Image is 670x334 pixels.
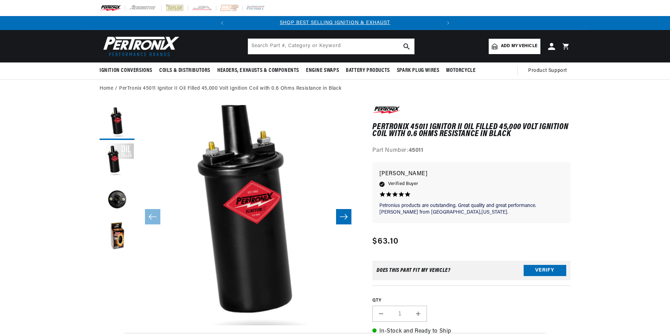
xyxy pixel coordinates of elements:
[82,16,588,30] slideshow-component: Translation missing: en.sections.announcements.announcement_bar
[393,62,443,79] summary: Spark Plug Wires
[214,62,303,79] summary: Headers, Exhausts & Components
[306,67,339,74] span: Engine Swaps
[379,202,563,216] p: Petronius products are outstanding. Great quality and great performance.[PERSON_NAME] from [GEOGR...
[100,105,134,140] button: Load image 1 in gallery view
[280,20,390,25] a: SHOP BEST SELLING IGNITION & EXHAUST
[145,209,160,224] button: Slide left
[100,143,134,178] button: Load image 2 in gallery view
[388,180,418,188] span: Verified Buyer
[372,298,570,304] label: QTY
[336,209,351,224] button: Slide right
[229,19,441,27] div: Announcement
[215,16,229,30] button: Translation missing: en.sections.announcements.previous_announcement
[100,105,358,329] media-gallery: Gallery Viewer
[372,124,570,138] h1: PerTronix 45011 Ignitor II Oil Filled 45,000 Volt Ignition Coil with 0.6 Ohms Resistance in Black
[441,16,455,30] button: Translation missing: en.sections.announcements.next_announcement
[524,265,566,276] button: Verify
[248,39,414,54] input: Search Part #, Category or Keyword
[377,268,450,273] div: Does This part fit My vehicle?
[379,169,563,179] p: [PERSON_NAME]
[100,85,570,92] nav: breadcrumbs
[100,67,152,74] span: Ignition Conversions
[100,182,134,217] button: Load image 3 in gallery view
[443,62,479,79] summary: Motorcycle
[217,67,299,74] span: Headers, Exhausts & Components
[399,39,414,54] button: search button
[397,67,439,74] span: Spark Plug Wires
[501,43,537,50] span: Add my vehicle
[100,34,180,58] img: Pertronix
[346,67,390,74] span: Battery Products
[372,146,570,155] div: Part Number:
[100,85,113,92] a: Home
[229,19,441,27] div: 1 of 2
[303,62,342,79] summary: Engine Swaps
[528,67,567,75] span: Product Support
[100,62,156,79] summary: Ignition Conversions
[409,148,423,153] strong: 45011
[372,235,399,248] span: $63.10
[119,85,341,92] a: PerTronix 45011 Ignitor II Oil Filled 45,000 Volt Ignition Coil with 0.6 Ohms Resistance in Black
[100,220,134,255] button: Load image 4 in gallery view
[159,67,210,74] span: Coils & Distributors
[342,62,393,79] summary: Battery Products
[528,62,570,79] summary: Product Support
[156,62,214,79] summary: Coils & Distributors
[446,67,475,74] span: Motorcycle
[489,39,540,54] a: Add my vehicle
